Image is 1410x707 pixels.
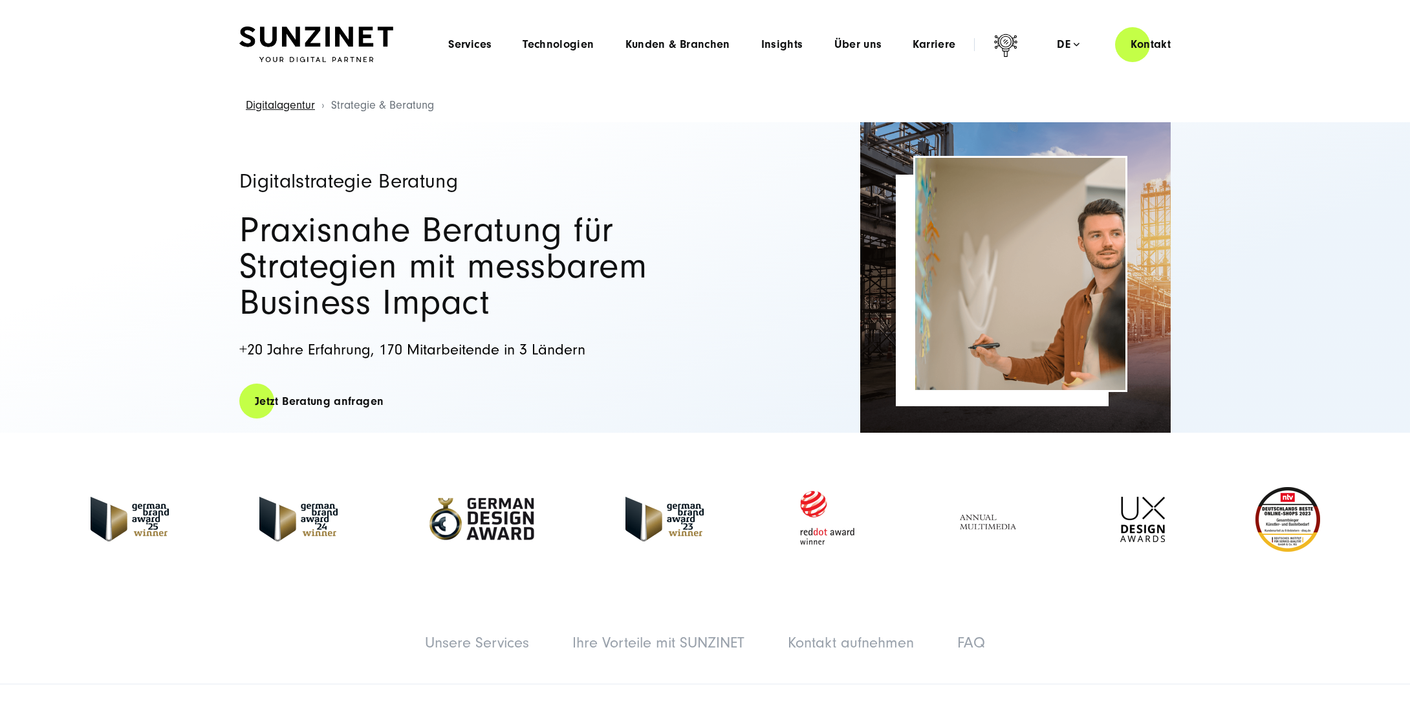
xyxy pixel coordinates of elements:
[523,38,594,51] a: Technologien
[239,341,585,358] span: +20 Jahre Erfahrung, 170 Mitarbeitende in 3 Ländern
[1057,38,1079,51] div: de
[239,212,692,321] h2: Praxisnahe Beratung für Strategien mit messbarem Business Impact
[1120,497,1165,542] img: UX-Design-Awards - fullservice digital agentur SUNZINET
[915,158,1125,390] img: Full-Service Digitalagentur SUNZINET - Strategieberatung
[625,38,730,51] a: Kunden & Branchen
[246,98,315,112] a: Digitalagentur
[448,38,492,51] a: Services
[957,634,985,651] a: FAQ
[788,634,914,651] a: Kontakt aufnehmen
[625,497,704,541] img: German Brand Award 2023 Winner - fullservice digital agentur SUNZINET
[239,27,393,63] img: SUNZINET Full Service Digital Agentur
[259,497,338,541] img: German-Brand-Award - fullservice digital agentur SUNZINET
[91,497,169,541] img: German Brand Award winner 2025 - Full Service Digital Agentur SUNZINET
[428,497,535,541] img: German-Design-Award - fullservice digital agentur SUNZINET
[239,171,692,191] h1: Digitalstrategie Beratung
[1115,26,1186,63] a: Kontakt
[239,383,399,420] a: Jetzt Beratung anfragen
[794,487,860,551] img: Red Dot Award winner - fullservice digital agentur SUNZINET
[1255,487,1320,552] img: Deutschlands beste Online Shops 2023 - boesner - Kunde - SUNZINET
[572,634,744,651] a: Ihre Vorteile mit SUNZINET
[950,497,1030,542] img: Full Service Digitalagentur - Annual Multimedia Awards
[425,634,529,651] a: Unsere Services
[913,38,955,51] a: Karriere
[834,38,882,51] a: Über uns
[860,122,1171,433] img: Full-Service Digitalagentur SUNZINET - Strategieberatung_2
[761,38,803,51] a: Insights
[331,98,434,112] span: Strategie & Beratung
